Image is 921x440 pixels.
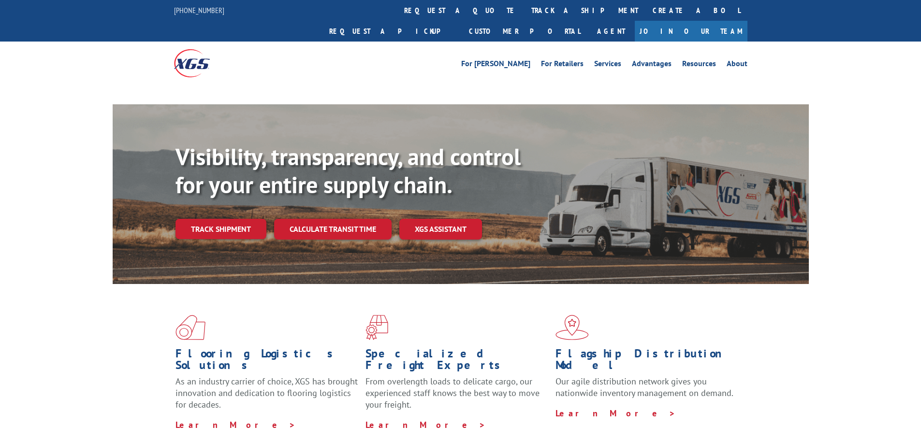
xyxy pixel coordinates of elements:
[632,60,672,71] a: Advantages
[541,60,584,71] a: For Retailers
[556,315,589,340] img: xgs-icon-flagship-distribution-model-red
[556,376,733,398] span: Our agile distribution network gives you nationwide inventory management on demand.
[635,21,747,42] a: Join Our Team
[175,315,205,340] img: xgs-icon-total-supply-chain-intelligence-red
[175,142,521,199] b: Visibility, transparency, and control for your entire supply chain.
[556,408,676,419] a: Learn More >
[461,60,530,71] a: For [PERSON_NAME]
[174,5,224,15] a: [PHONE_NUMBER]
[399,219,482,240] a: XGS ASSISTANT
[682,60,716,71] a: Resources
[322,21,462,42] a: Request a pickup
[175,376,358,410] span: As an industry carrier of choice, XGS has brought innovation and dedication to flooring logistics...
[175,348,358,376] h1: Flooring Logistics Solutions
[365,315,388,340] img: xgs-icon-focused-on-flooring-red
[175,419,296,430] a: Learn More >
[175,219,266,239] a: Track shipment
[727,60,747,71] a: About
[274,219,392,240] a: Calculate transit time
[594,60,621,71] a: Services
[365,348,548,376] h1: Specialized Freight Experts
[462,21,587,42] a: Customer Portal
[556,348,738,376] h1: Flagship Distribution Model
[365,376,548,419] p: From overlength loads to delicate cargo, our experienced staff knows the best way to move your fr...
[587,21,635,42] a: Agent
[365,419,486,430] a: Learn More >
